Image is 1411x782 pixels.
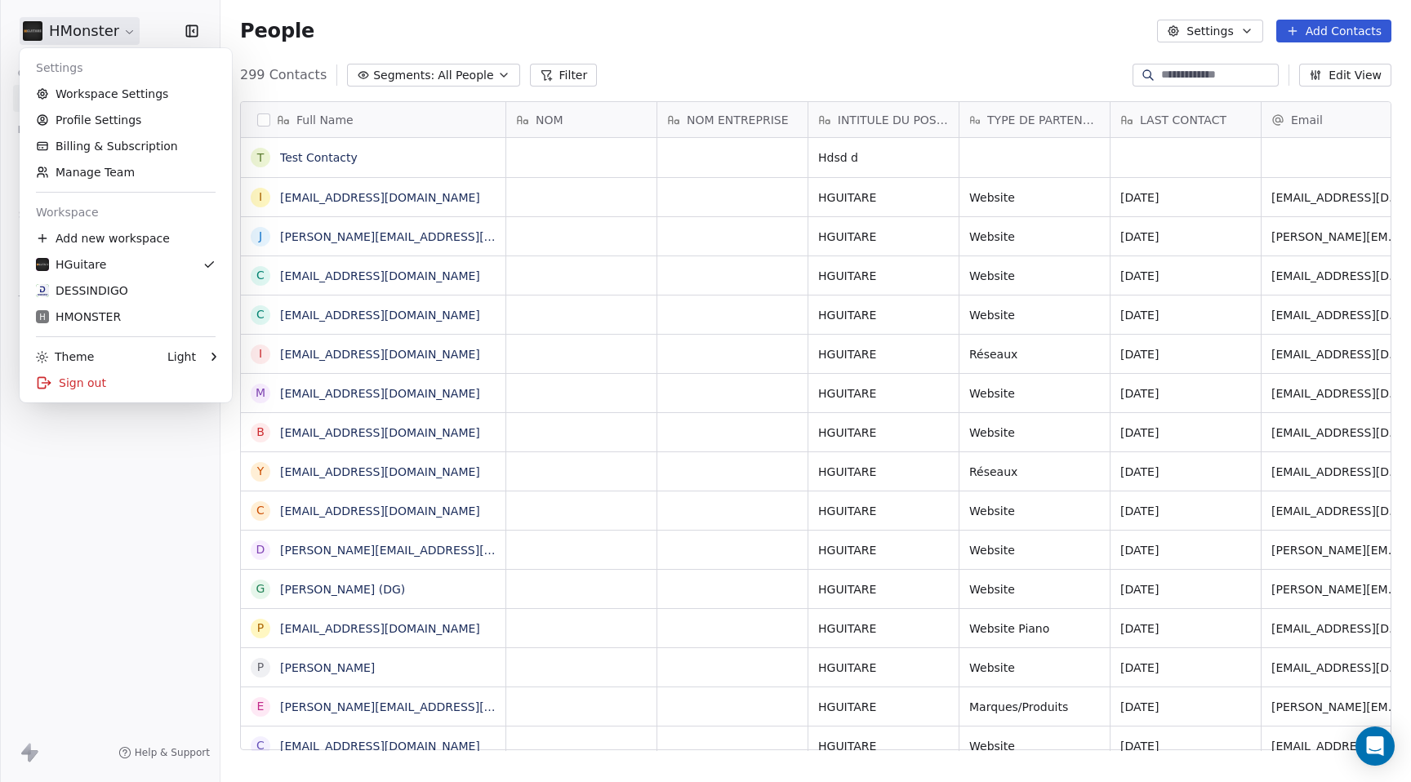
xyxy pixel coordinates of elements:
[26,199,225,225] div: Workspace
[26,133,225,159] a: Billing & Subscription
[26,81,225,107] a: Workspace Settings
[36,256,106,273] div: HGuitare
[167,349,196,365] div: Light
[26,159,225,185] a: Manage Team
[39,311,46,323] span: H
[36,309,121,325] div: HMONSTER
[26,225,225,251] div: Add new workspace
[36,258,49,271] img: HG1.jpg
[36,349,94,365] div: Theme
[26,55,225,81] div: Settings
[36,282,128,299] div: DESSINDIGO
[36,284,49,297] img: DD.jpeg
[26,107,225,133] a: Profile Settings
[26,370,225,396] div: Sign out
